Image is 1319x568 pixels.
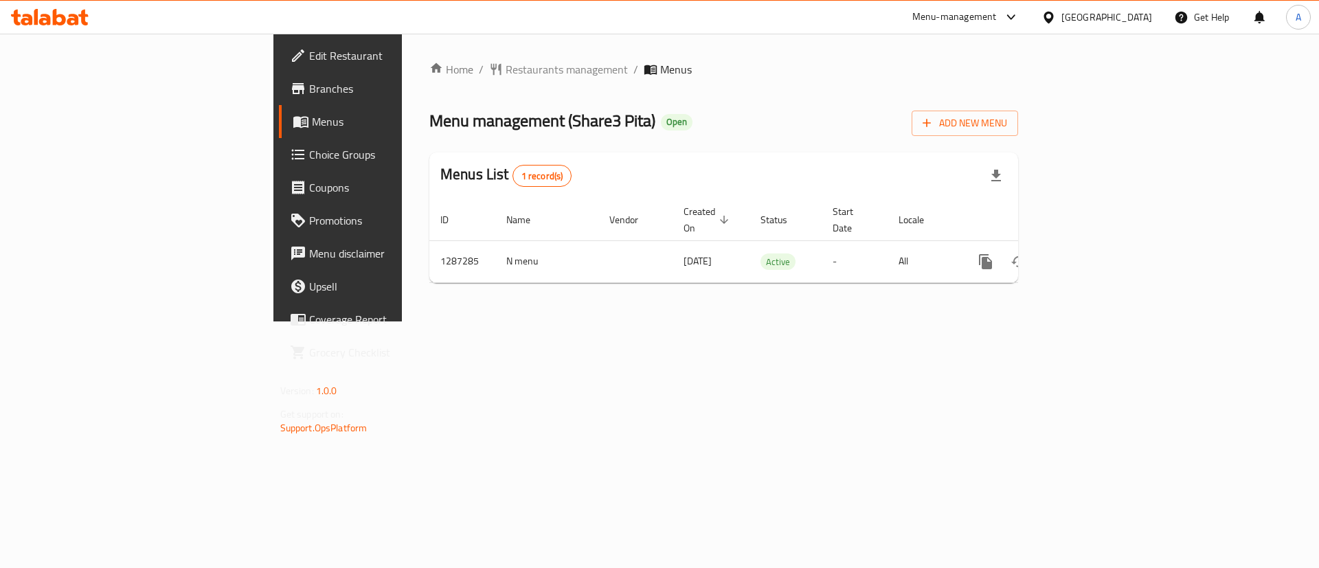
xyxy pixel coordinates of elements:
[1002,245,1035,278] button: Change Status
[279,336,494,369] a: Grocery Checklist
[429,61,1018,78] nav: breadcrumb
[280,405,343,423] span: Get support on:
[609,212,656,228] span: Vendor
[958,199,1112,241] th: Actions
[912,111,1018,136] button: Add New Menu
[513,170,572,183] span: 1 record(s)
[309,278,483,295] span: Upsell
[661,116,692,128] span: Open
[309,245,483,262] span: Menu disclaimer
[660,61,692,78] span: Menus
[279,138,494,171] a: Choice Groups
[280,419,368,437] a: Support.OpsPlatform
[969,245,1002,278] button: more
[316,382,337,400] span: 1.0.0
[309,179,483,196] span: Coupons
[279,171,494,204] a: Coupons
[309,47,483,64] span: Edit Restaurant
[506,212,548,228] span: Name
[279,105,494,138] a: Menus
[489,61,628,78] a: Restaurants management
[440,164,572,187] h2: Menus List
[312,113,483,130] span: Menus
[684,252,712,270] span: [DATE]
[309,344,483,361] span: Grocery Checklist
[899,212,942,228] span: Locale
[279,237,494,270] a: Menu disclaimer
[760,212,805,228] span: Status
[980,159,1013,192] div: Export file
[684,203,733,236] span: Created On
[912,9,997,25] div: Menu-management
[429,199,1112,283] table: enhanced table
[309,146,483,163] span: Choice Groups
[633,61,638,78] li: /
[309,212,483,229] span: Promotions
[1061,10,1152,25] div: [GEOGRAPHIC_DATA]
[822,240,888,282] td: -
[440,212,466,228] span: ID
[279,204,494,237] a: Promotions
[495,240,598,282] td: N menu
[760,254,796,270] span: Active
[760,253,796,270] div: Active
[279,72,494,105] a: Branches
[833,203,871,236] span: Start Date
[280,382,314,400] span: Version:
[279,270,494,303] a: Upsell
[888,240,958,282] td: All
[512,165,572,187] div: Total records count
[923,115,1007,132] span: Add New Menu
[429,105,655,136] span: Menu management ( Share3 Pita )
[279,303,494,336] a: Coverage Report
[309,311,483,328] span: Coverage Report
[661,114,692,130] div: Open
[1296,10,1301,25] span: A
[309,80,483,97] span: Branches
[279,39,494,72] a: Edit Restaurant
[506,61,628,78] span: Restaurants management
